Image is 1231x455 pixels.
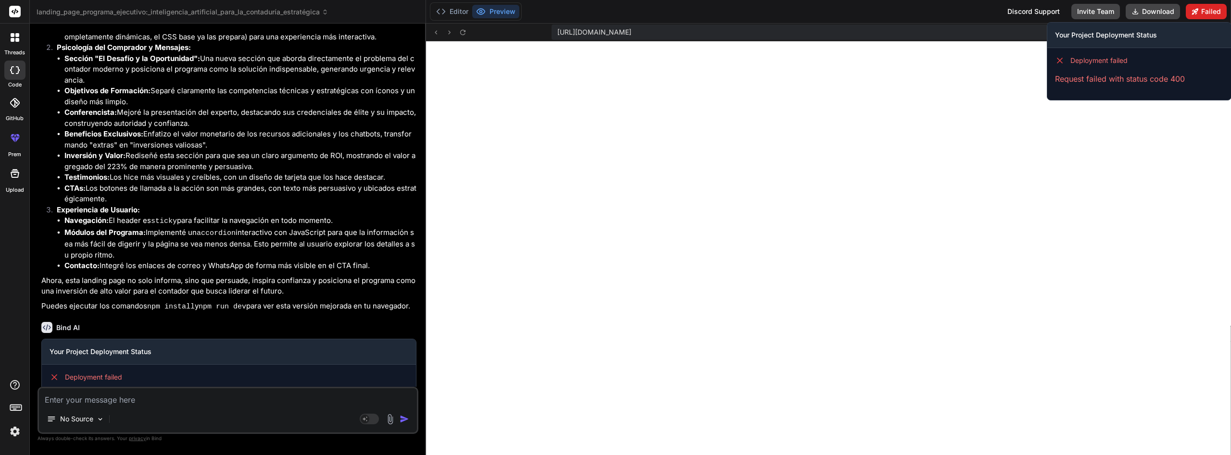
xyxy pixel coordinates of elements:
p: Ahora, esta landing page no solo informa, sino que persuade, inspira confianza y posiciona el pro... [41,275,416,297]
li: Los botones de llamada a la acción son más grandes, con texto más persuasivo y ubicados estratégi... [64,183,416,205]
li: El header es para facilitar la navegación en todo momento. [64,215,416,227]
button: Download [1126,4,1180,19]
li: Enfatizo el valor monetario de los recursos adicionales y los chatbots, transformando "extras" en... [64,129,416,150]
code: npm install [147,303,195,311]
label: prem [8,150,21,159]
li: Implementé un interactivo con JavaScript para que la información sea más fácil de digerir y la pá... [64,227,416,261]
strong: Inversión y Valor: [64,151,126,160]
code: npm run dev [199,303,246,311]
strong: Objetivos de Formación: [64,86,151,95]
span: Deployment failed [1070,56,1128,65]
label: GitHub [6,114,24,123]
img: icon [400,414,409,424]
strong: CTAs: [64,184,86,193]
p: Puedes ejecutar los comandos y para ver esta versión mejorada en tu navegador. [41,301,416,313]
img: Pick Models [96,415,104,423]
p: Request failed with status code 400 [1055,73,1223,85]
h3: Your Project Deployment Status [1055,30,1223,40]
code: accordion [197,229,236,237]
li: Separé claramente las competencias técnicas y estratégicas con íconos y un diseño más limpio. [64,86,416,107]
label: Upload [6,186,24,194]
li: Los hice más visuales y creíbles, con un diseño de tarjeta que los hace destacar. [64,172,416,183]
strong: Módulos del Programa: [64,228,146,237]
span: privacy [129,435,146,441]
strong: Experiencia de Usuario: [57,205,140,214]
span: Deployment failed [65,372,122,382]
li: Rediseñé esta sección para que sea un claro argumento de ROI, mostrando el valor agregado del 223... [64,150,416,172]
img: attachment [385,414,396,425]
span: landing_page_programa_ejecutivo:_inteligencia_artificial_para_la_contaduría_estratégica [37,7,328,17]
label: code [8,81,22,89]
code: sticky [151,217,177,225]
button: Invite Team [1071,4,1120,19]
img: settings [7,423,23,440]
strong: Beneficios Exclusivos: [64,129,143,138]
strong: Conferencista: [64,108,117,117]
strong: Contacto: [64,261,100,270]
strong: Testimonios: [64,172,110,182]
iframe: Preview [426,41,1231,455]
strong: Navegación: [64,216,109,225]
button: Preview [472,5,519,18]
li: Integré los enlaces de correo y WhatsApp de forma más visible en el CTA final. [64,260,416,271]
label: threads [4,49,25,57]
li: Mejoré la presentación del experto, destacando sus credenciales de élite y su impacto, construyen... [64,107,416,129]
strong: Sección "El Desafío y la Oportunidad": [64,54,200,63]
button: Editor [432,5,472,18]
strong: Psicología del Comprador y Mensajes: [57,43,191,52]
button: Failed [1186,4,1227,19]
span: [URL][DOMAIN_NAME] [557,27,631,37]
h3: Your Project Deployment Status [50,347,408,357]
h6: Bind AI [56,323,80,332]
div: Discord Support [1002,4,1066,19]
li: Una nueva sección que aborda directamente el problema del contador moderno y posiciona el program... [64,53,416,86]
p: No Source [60,414,93,424]
p: Always double-check its answers. Your in Bind [38,434,418,443]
